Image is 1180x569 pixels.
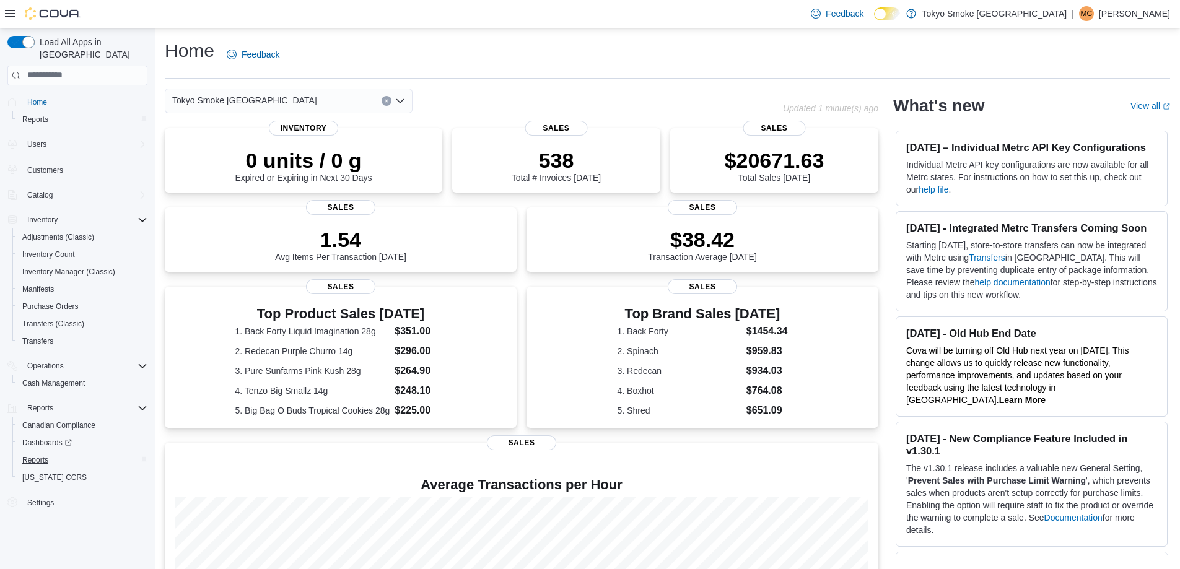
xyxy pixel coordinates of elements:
[618,325,741,337] dt: 1. Back Forty
[1130,101,1170,111] a: View allExternal link
[165,38,214,63] h1: Home
[12,375,152,392] button: Cash Management
[906,222,1157,234] h3: [DATE] - Integrated Metrc Transfers Coming Soon
[12,111,152,128] button: Reports
[487,435,556,450] span: Sales
[22,284,54,294] span: Manifests
[235,306,446,321] h3: Top Product Sales [DATE]
[395,96,405,106] button: Open list of options
[22,420,95,430] span: Canadian Compliance
[648,227,757,252] p: $38.42
[17,247,147,262] span: Inventory Count
[893,96,984,116] h2: What's new
[1099,6,1170,21] p: [PERSON_NAME]
[17,453,53,467] a: Reports
[906,462,1157,536] p: The v1.30.1 release includes a valuable new General Setting, ' ', which prevents sales when produ...
[2,186,152,204] button: Catalog
[746,403,788,418] dd: $651.09
[17,264,120,279] a: Inventory Manager (Classic)
[908,476,1086,485] strong: Prevent Sales with Purchase Limit Warning
[17,112,53,127] a: Reports
[783,103,878,113] p: Updated 1 minute(s) ago
[22,250,75,259] span: Inventory Count
[17,230,147,245] span: Adjustments (Classic)
[395,403,446,418] dd: $225.00
[22,95,52,110] a: Home
[22,115,48,124] span: Reports
[746,344,788,358] dd: $959.83
[906,159,1157,196] p: Individual Metrc API key configurations are now available for all Metrc states. For instructions ...
[27,498,54,508] span: Settings
[235,384,390,397] dt: 4. Tenzo Big Smallz 14g
[22,188,147,202] span: Catalog
[874,7,900,20] input: Dark Mode
[618,306,788,321] h3: Top Brand Sales [DATE]
[906,432,1157,457] h3: [DATE] - New Compliance Feature Included in v1.30.1
[2,93,152,111] button: Home
[22,137,51,152] button: Users
[975,277,1051,287] a: help documentation
[175,477,868,492] h4: Average Transactions per Hour
[618,345,741,357] dt: 2. Spinach
[17,264,147,279] span: Inventory Manager (Classic)
[22,188,58,202] button: Catalog
[306,200,375,215] span: Sales
[17,470,92,485] a: [US_STATE] CCRS
[235,365,390,377] dt: 3. Pure Sunfarms Pink Kush 28g
[22,401,58,415] button: Reports
[906,345,1129,405] span: Cova will be turning off Old Hub next year on [DATE]. This change allows us to quickly release ne...
[1163,103,1170,110] svg: External link
[12,451,152,469] button: Reports
[25,7,81,20] img: Cova
[17,230,99,245] a: Adjustments (Classic)
[17,435,77,450] a: Dashboards
[922,6,1067,21] p: Tokyo Smoke [GEOGRAPHIC_DATA]
[2,399,152,417] button: Reports
[618,404,741,417] dt: 5. Shred
[1079,6,1094,21] div: Mitchell Catalano
[2,357,152,375] button: Operations
[22,455,48,465] span: Reports
[2,136,152,153] button: Users
[512,148,601,183] div: Total # Invoices [DATE]
[17,316,147,331] span: Transfers (Classic)
[22,319,84,329] span: Transfers (Classic)
[874,20,875,21] span: Dark Mode
[172,93,317,108] span: Tokyo Smoke [GEOGRAPHIC_DATA]
[22,495,147,510] span: Settings
[269,121,338,136] span: Inventory
[22,358,69,373] button: Operations
[17,247,80,262] a: Inventory Count
[7,88,147,544] nav: Complex example
[746,324,788,339] dd: $1454.34
[22,212,147,227] span: Inventory
[746,383,788,398] dd: $764.08
[12,469,152,486] button: [US_STATE] CCRS
[743,121,806,136] span: Sales
[22,472,87,482] span: [US_STATE] CCRS
[2,493,152,511] button: Settings
[22,401,147,415] span: Reports
[27,403,53,413] span: Reports
[27,190,53,200] span: Catalog
[12,263,152,280] button: Inventory Manager (Classic)
[22,336,53,346] span: Transfers
[12,246,152,263] button: Inventory Count
[22,267,115,277] span: Inventory Manager (Classic)
[22,495,59,510] a: Settings
[22,163,68,178] a: Customers
[12,298,152,315] button: Purchase Orders
[17,299,84,314] a: Purchase Orders
[12,228,152,246] button: Adjustments (Classic)
[906,239,1157,301] p: Starting [DATE], store-to-store transfers can now be integrated with Metrc using in [GEOGRAPHIC_D...
[969,253,1005,263] a: Transfers
[27,361,64,371] span: Operations
[22,137,147,152] span: Users
[648,227,757,262] div: Transaction Average [DATE]
[17,376,147,391] span: Cash Management
[22,358,147,373] span: Operations
[17,418,147,433] span: Canadian Compliance
[382,96,391,106] button: Clear input
[806,1,868,26] a: Feedback
[2,160,152,178] button: Customers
